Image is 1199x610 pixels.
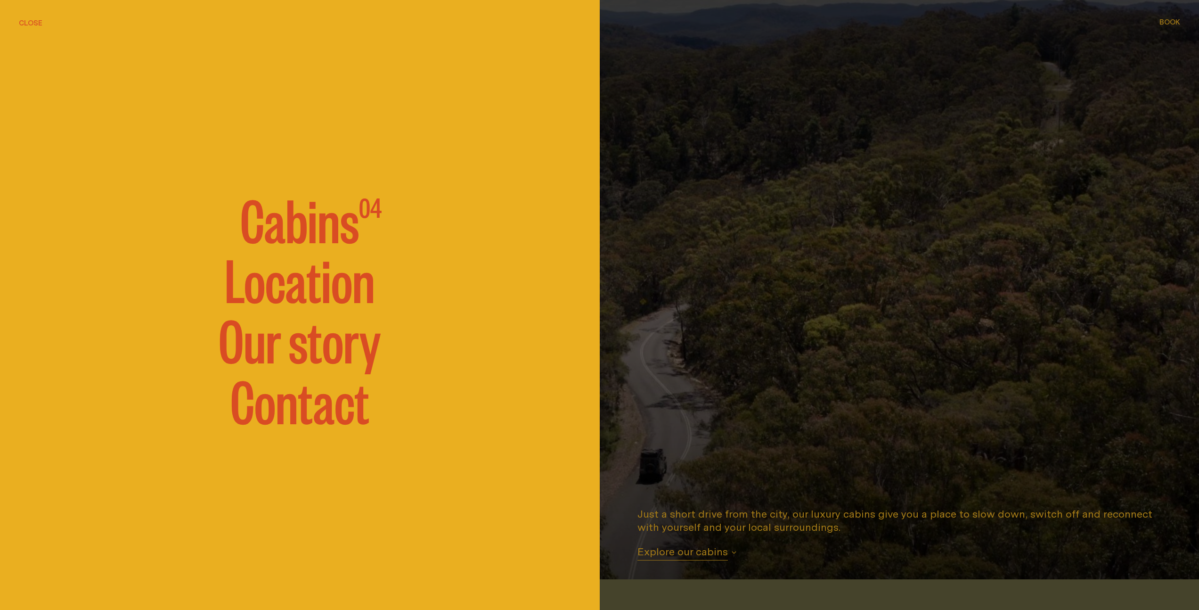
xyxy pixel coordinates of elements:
[230,371,369,428] a: Contact
[218,190,382,247] a: Cabins 04
[225,250,375,306] a: Location
[240,190,359,247] span: Cabins
[19,17,42,28] button: hide menu
[359,190,382,247] span: 04
[219,310,381,367] a: Our story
